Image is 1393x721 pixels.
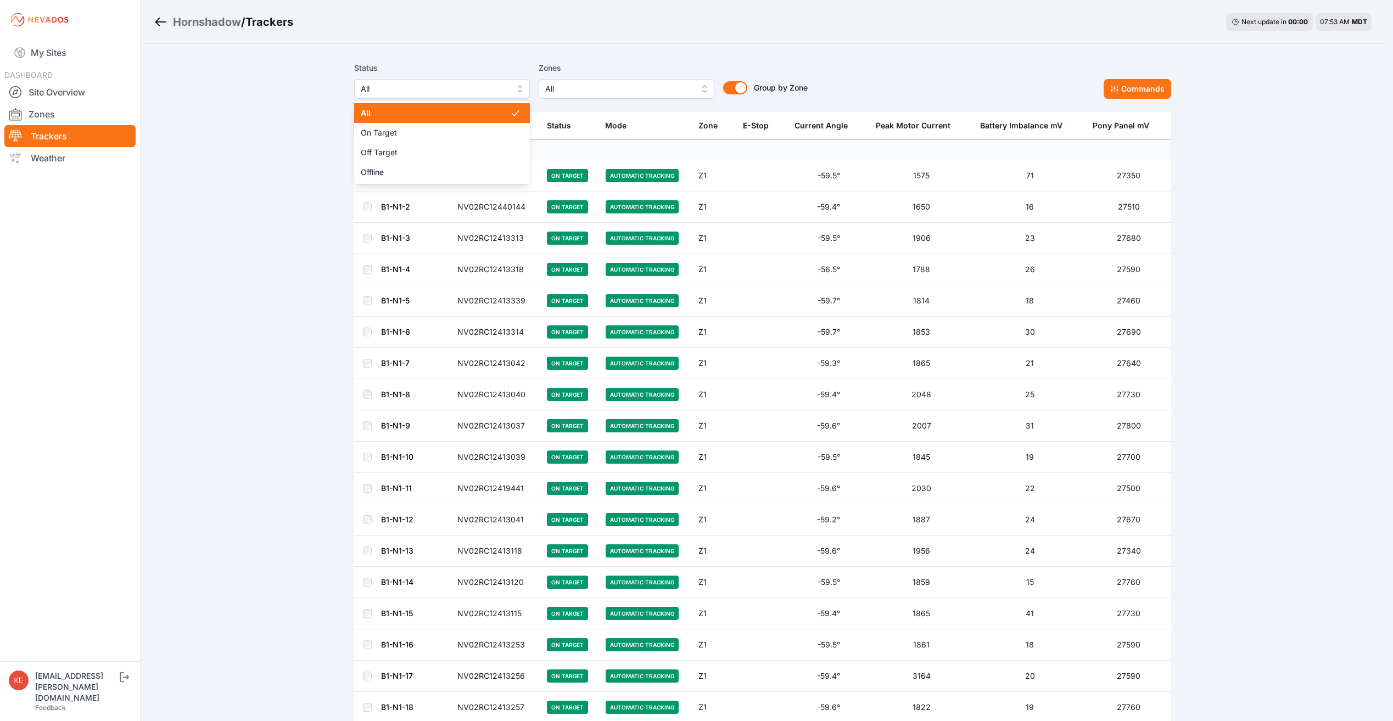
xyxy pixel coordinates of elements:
div: All [354,101,530,184]
span: On Target [361,127,510,138]
span: Off Target [361,147,510,158]
span: Offline [361,167,510,178]
span: All [361,108,510,119]
button: All [354,79,530,99]
span: All [361,82,508,95]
